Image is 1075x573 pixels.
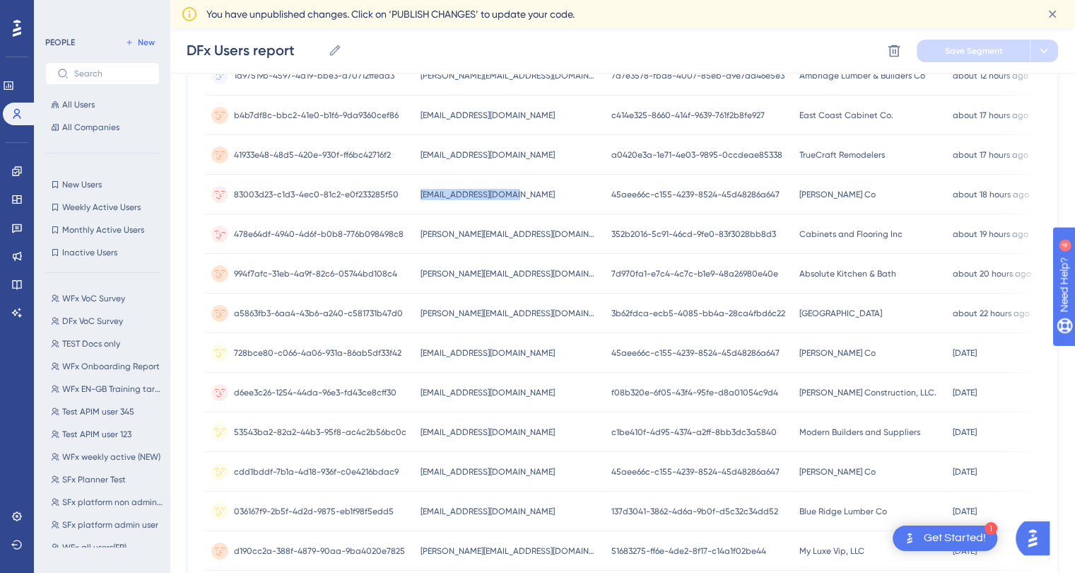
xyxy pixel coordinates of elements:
img: launcher-image-alternative-text [901,530,918,547]
button: New Users [45,176,160,193]
span: [EMAIL_ADDRESS][DOMAIN_NAME] [421,466,555,477]
time: about 19 hours ago [953,229,1028,239]
time: about 17 hours ago [953,110,1028,120]
span: Need Help? [33,4,88,21]
button: Save Segment [917,40,1030,62]
time: about 12 hours ago [953,71,1028,81]
span: 1a97519b-4597-4a19-bbe3-d70712ffeaa3 [234,70,394,81]
button: WFx all users(FR) [45,539,168,556]
span: [PERSON_NAME][EMAIL_ADDRESS][DOMAIN_NAME] [421,70,597,81]
span: f08b320e-6f05-43f4-95fe-d8a01054c9d4 [611,387,778,398]
input: Segment Name [187,40,322,60]
button: Monthly Active Users [45,221,160,238]
div: PEOPLE [45,37,75,48]
span: [PERSON_NAME][EMAIL_ADDRESS][DOMAIN_NAME] [421,308,597,319]
span: 83003d23-c1d3-4ec0-81c2-e0f233285f50 [234,189,399,200]
span: [EMAIL_ADDRESS][DOMAIN_NAME] [421,427,555,438]
span: [PERSON_NAME] Construction, LLC. [799,387,936,398]
span: [EMAIL_ADDRESS][DOMAIN_NAME] [421,506,555,517]
span: cdd1bddf-7b1a-4d18-936f-c0e4216bdac9 [234,466,399,477]
span: 53543ba2-82a2-44b3-95f8-ac4c2b56bc0c [234,427,406,438]
span: DFx VoC Survey [62,316,123,327]
button: WFx Onboarding Report [45,358,168,375]
button: SFx Planner Test [45,471,168,488]
div: 1 [985,522,997,535]
span: Ambridge Lumber & Builders Co [799,70,925,81]
span: 137d3041-3862-4d6a-9b0f-d5c32c34dd52 [611,506,778,517]
span: Modern Builders and Suppliers [799,427,920,438]
span: 45aee66c-c155-4239-8524-45d48286a647 [611,347,780,359]
span: My Luxe Vip, LLC [799,545,864,557]
div: Get Started! [924,531,986,546]
button: All Companies [45,119,160,136]
span: a5863fb3-6aa4-43b6-a240-c581731b47d0 [234,308,403,319]
span: 45aee66c-c155-4239-8524-45d48286a647 [611,466,780,477]
button: All Users [45,96,160,113]
button: TEST Docs only [45,335,168,352]
span: 3b62fdca-ecb5-4085-bb4a-28ca4fbd6c22 [611,308,785,319]
div: 4 [98,7,102,18]
span: SFx platform admin user [62,519,158,531]
span: 45aee66c-c155-4239-8524-45d48286a647 [611,189,780,200]
span: WFx weekly active (NEW) [62,451,160,463]
span: [PERSON_NAME] Co [799,347,876,359]
span: a0420e3a-1e71-4e03-9895-0ccdeae85338 [611,149,782,161]
span: 478e64df-4940-4d6f-b0b8-776b098498c8 [234,228,404,240]
span: You have unpublished changes. Click on ‘PUBLISH CHANGES’ to update your code. [206,6,575,23]
span: [GEOGRAPHIC_DATA] [799,308,882,319]
span: All Companies [62,122,119,133]
span: 41933e48-48d5-420e-930f-ff6bc42716f2 [234,149,391,161]
span: Weekly Active Users [62,202,141,213]
span: Test APIM user 123 [62,429,131,440]
span: All Users [62,99,95,110]
span: Blue Ridge Lumber Co [799,506,887,517]
span: [PERSON_NAME] Co [799,466,876,477]
button: New [120,34,160,51]
span: [EMAIL_ADDRESS][DOMAIN_NAME] [421,387,555,398]
span: Test APIM user 345 [62,406,134,417]
span: [PERSON_NAME][EMAIL_ADDRESS][DOMAIN_NAME] [421,228,597,240]
time: about 20 hours ago [953,269,1031,279]
span: SFx Planner Test [62,474,126,485]
button: DFx VoC Survey [45,313,168,330]
span: TEST Docs only [62,338,120,349]
button: WFx EN-GB Training target [45,381,168,398]
span: 7d970fa1-e7c4-4c7c-b1e9-48a26980e40e [611,268,778,279]
span: 51683275-ff6e-4de2-8f17-c14a1f02be44 [611,545,766,557]
span: New [138,37,155,48]
span: [PERSON_NAME][EMAIL_ADDRESS][DOMAIN_NAME] [421,545,597,557]
time: about 17 hours ago [953,150,1028,160]
span: WFx EN-GB Training target [62,383,163,395]
span: East Coast Cabinet Co. [799,110,893,121]
span: Absolute Kitchen & Bath [799,268,896,279]
time: [DATE] [953,467,977,477]
span: WFx Onboarding Report [62,361,160,372]
button: WFx VoC Survey [45,290,168,307]
span: Cabinets and Flooring Inc [799,228,903,240]
span: [PERSON_NAME][EMAIL_ADDRESS][DOMAIN_NAME] [421,268,597,279]
span: 7d7e3578-fbd8-4007-85eb-a9e7da46e5e3 [611,70,785,81]
button: Weekly Active Users [45,199,160,216]
span: 352b2016-5c91-46cd-9fe0-83f3028bb8d3 [611,228,776,240]
button: SFx platform admin user [45,516,168,533]
span: Monthly Active Users [62,224,144,236]
button: Inactive Users [45,244,160,261]
span: SFx platform non admin user [62,497,163,508]
span: New Users [62,179,102,190]
button: WFx weekly active (NEW) [45,448,168,465]
div: Open Get Started! checklist, remaining modules: 1 [893,526,997,551]
span: WFx VoC Survey [62,293,125,304]
time: [DATE] [953,388,977,398]
span: c414e325-8660-414f-9639-761f2b8fe927 [611,110,765,121]
time: [DATE] [953,427,977,437]
span: c1be410f-4d95-4374-a2ff-8bb3dc3a5840 [611,427,777,438]
span: Inactive Users [62,247,117,258]
span: TrueCraft Remodelers [799,149,885,161]
span: b4b7df8c-bbc2-41e0-b1f6-9da9360cef86 [234,110,399,121]
span: 036167f9-2b5f-4d2d-9875-eb1f98f5edd5 [234,506,394,517]
span: WFx all users(FR) [62,542,127,553]
time: about 18 hours ago [953,190,1029,199]
input: Search [74,69,148,79]
span: 728bce80-c066-4a06-931a-86ab5df33f42 [234,347,401,359]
